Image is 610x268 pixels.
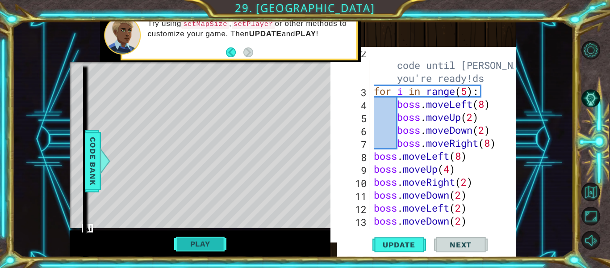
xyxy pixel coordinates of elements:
div: 9 [346,164,369,177]
button: Next [243,47,253,57]
p: Try using , or other methods to customize your game. Then and ! [148,19,350,39]
strong: PLAY [295,30,316,38]
strong: UPDATE [249,30,282,38]
span: Update [374,240,424,249]
button: Play [174,235,226,252]
code: setPlayer [232,19,275,29]
button: Back [226,47,243,57]
div: 3 [346,86,369,99]
div: 4 [346,99,369,112]
div: 12 [346,203,369,216]
div: 13 [346,216,369,229]
div: 2 [346,47,369,86]
div: 5 [346,112,369,125]
button: Mute [581,231,600,250]
div: 6 [346,125,369,138]
button: Next [434,232,488,257]
button: Level Options [581,41,600,60]
code: setMapSize [181,19,229,29]
button: AI Hint [581,89,600,108]
span: Code Bank [86,134,100,188]
button: Back to Map [581,183,600,201]
a: Back to Map [583,180,610,204]
div: 11 [346,190,369,203]
div: 7 [346,138,369,151]
div: 14 [346,229,369,242]
button: Update [372,232,426,257]
span: Next [441,240,480,249]
button: Ask AI [82,224,93,235]
div: 8 [346,151,369,164]
button: Maximize Browser [581,207,600,225]
div: 10 [346,177,369,190]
